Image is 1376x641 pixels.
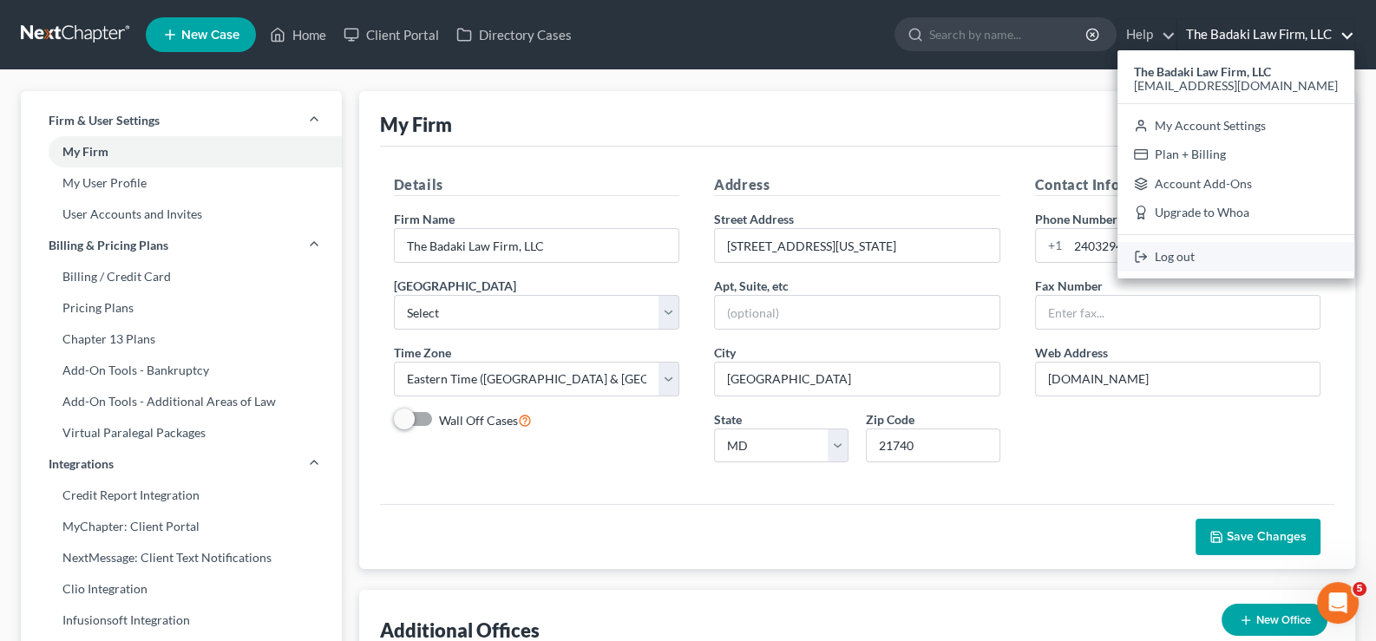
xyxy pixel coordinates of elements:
iframe: Intercom live chat [1317,582,1359,624]
label: Web Address [1035,343,1108,362]
input: XXXXX [866,428,1000,463]
a: My User Profile [21,167,342,199]
a: Add-On Tools - Bankruptcy [21,355,342,386]
input: Enter web address.... [1036,363,1320,396]
label: Phone Number [1035,210,1117,228]
input: Enter phone... [1068,229,1320,262]
input: Enter name... [395,229,679,262]
span: [EMAIL_ADDRESS][DOMAIN_NAME] [1134,78,1338,93]
a: Billing / Credit Card [21,261,342,292]
label: State [714,410,742,428]
a: Home [261,19,335,50]
input: Enter address... [715,229,999,262]
label: Apt, Suite, etc [714,277,789,295]
span: Save Changes [1227,529,1307,544]
a: Virtual Paralegal Packages [21,417,342,448]
a: Clio Integration [21,573,342,605]
button: Save Changes [1196,519,1320,555]
a: Log out [1117,242,1354,271]
h5: Contact Info [1035,174,1321,196]
a: Firm & User Settings [21,105,342,136]
span: New Case [181,29,239,42]
a: Add-On Tools - Additional Areas of Law [21,386,342,417]
div: +1 [1036,229,1068,262]
a: Directory Cases [448,19,580,50]
a: The Badaki Law Firm, LLC [1177,19,1354,50]
h5: Details [394,174,680,196]
a: My Firm [21,136,342,167]
a: NextMessage: Client Text Notifications [21,542,342,573]
label: Time Zone [394,343,451,362]
a: Credit Report Integration [21,480,342,511]
a: Pricing Plans [21,292,342,324]
span: Firm & User Settings [49,112,160,129]
span: Integrations [49,455,114,473]
input: Enter city... [715,363,999,396]
label: Street Address [714,210,794,228]
a: User Accounts and Invites [21,199,342,230]
span: Firm Name [394,212,455,226]
span: Billing & Pricing Plans [49,237,168,254]
input: Enter fax... [1036,296,1320,329]
a: Chapter 13 Plans [21,324,342,355]
label: City [714,343,736,362]
h5: Address [714,174,1000,196]
input: (optional) [715,296,999,329]
label: [GEOGRAPHIC_DATA] [394,277,516,295]
button: New Office [1222,604,1327,636]
a: My Account Settings [1117,111,1354,141]
a: Upgrade to Whoa [1117,199,1354,228]
label: Zip Code [866,410,914,428]
input: Search by name... [929,18,1088,50]
span: Wall Off Cases [439,413,518,428]
a: Client Portal [335,19,448,50]
strong: The Badaki Law Firm, LLC [1134,64,1271,79]
span: 5 [1353,582,1366,596]
label: Fax Number [1035,277,1103,295]
a: Billing & Pricing Plans [21,230,342,261]
a: Integrations [21,448,342,480]
div: My Firm [380,112,452,137]
a: MyChapter: Client Portal [21,511,342,542]
a: Account Add-Ons [1117,169,1354,199]
a: Infusionsoft Integration [21,605,342,636]
a: Plan + Billing [1117,140,1354,169]
a: Help [1117,19,1176,50]
div: The Badaki Law Firm, LLC [1117,50,1354,278]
